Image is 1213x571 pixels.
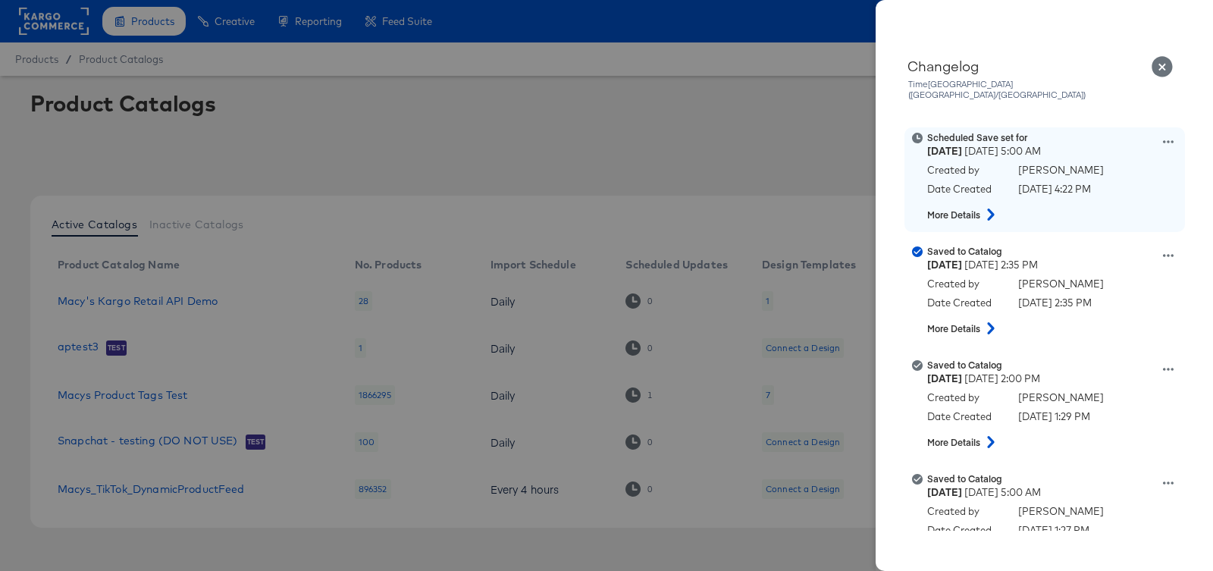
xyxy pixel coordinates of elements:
div: Created by [927,163,1003,177]
div: Created by [927,391,1003,405]
div: [DATE] 2:35 PM [1018,296,1092,310]
div: [DATE] 1:27 PM [1018,523,1089,538]
strong: [DATE] [927,372,962,384]
div: [PERSON_NAME] [1018,163,1104,177]
div: Date Created [927,523,1003,538]
div: [PERSON_NAME] [1018,504,1104,519]
strong: Saved to Catalog [927,472,1002,485]
div: Created by [927,277,1003,291]
strong: More Details [927,322,980,335]
div: [PERSON_NAME] [1018,277,1104,291]
div: Changelog [907,58,1174,74]
strong: [DATE] [927,145,962,157]
div: [DATE] 5:00 AM [927,485,1181,500]
div: Date Created [927,409,1003,424]
strong: [DATE] [927,486,962,498]
strong: [DATE] [927,259,962,271]
strong: More Details [927,436,980,449]
div: [DATE] 4:22 PM [1018,182,1091,196]
div: [DATE] 5:00 AM [927,144,1181,158]
div: [DATE] 1:29 PM [1018,409,1090,424]
div: Created by [927,504,1003,519]
strong: Saved to Catalog [927,359,1002,371]
strong: Saved to Catalog [927,245,1002,257]
div: Date Created [927,296,1003,310]
div: Date Created [927,182,1003,196]
div: Time [GEOGRAPHIC_DATA] ([GEOGRAPHIC_DATA]/[GEOGRAPHIC_DATA]) [907,79,1174,100]
div: [DATE] 2:00 PM [927,372,1181,386]
div: [PERSON_NAME] [1018,391,1104,405]
strong: More Details [927,209,980,221]
strong: Scheduled Save set for [927,131,1027,143]
button: Close [1141,45,1183,88]
div: [DATE] 2:35 PM [927,258,1181,272]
